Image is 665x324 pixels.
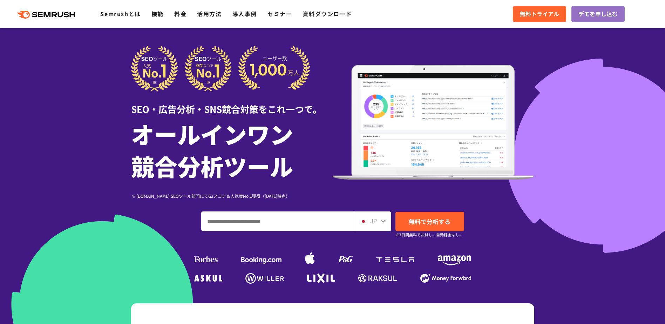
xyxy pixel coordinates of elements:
[395,231,463,238] small: ※7日間無料でお試し。自動課金なし。
[513,6,566,22] a: 無料トライアル
[232,9,257,18] a: 導入事例
[131,92,333,116] div: SEO・広告分析・SNS競合対策をこれ一つで。
[131,117,333,182] h1: オールインワン 競合分析ツール
[174,9,186,18] a: 料金
[197,9,222,18] a: 活用方法
[395,212,464,231] a: 無料で分析する
[202,212,353,231] input: ドメイン、キーワードまたはURLを入力してください
[571,6,625,22] a: デモを申し込む
[409,217,450,226] span: 無料で分析する
[100,9,141,18] a: Semrushとは
[578,9,618,19] span: デモを申し込む
[151,9,164,18] a: 機能
[370,216,377,225] span: JP
[267,9,292,18] a: セミナー
[520,9,559,19] span: 無料トライアル
[131,193,333,199] div: ※ [DOMAIN_NAME] SEOツール部門にてG2スコア＆人気度No.1獲得（[DATE]時点）
[303,9,352,18] a: 資料ダウンロード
